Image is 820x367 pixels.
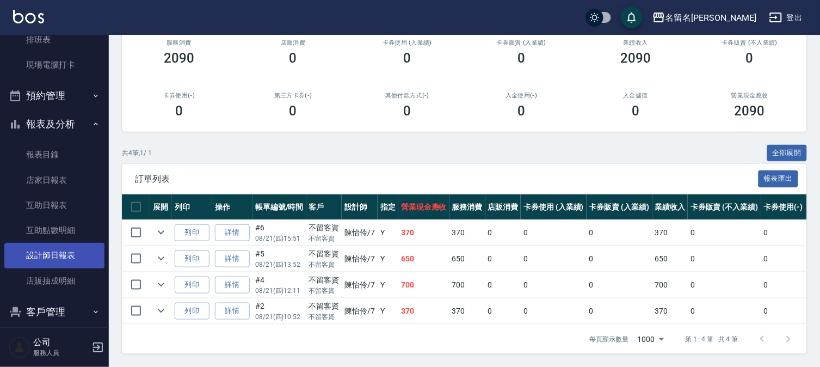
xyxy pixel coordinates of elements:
[761,220,806,246] td: 0
[309,260,340,270] p: 不留客資
[665,11,756,25] div: 名留名[PERSON_NAME]
[652,220,688,246] td: 370
[521,272,587,298] td: 0
[688,246,761,272] td: 0
[249,39,337,46] h2: 店販消費
[255,312,304,322] p: 08/21 (四) 10:52
[648,7,761,29] button: 名留名[PERSON_NAME]
[449,220,485,246] td: 370
[761,272,806,298] td: 0
[378,220,398,246] td: Y
[252,272,306,298] td: #4
[4,168,104,193] a: 店家日報表
[652,298,688,324] td: 370
[4,110,104,138] button: 報表及分析
[4,218,104,243] a: 互助點數明細
[398,220,449,246] td: 370
[215,303,250,320] a: 詳情
[172,194,212,220] th: 列印
[175,250,209,267] button: 列印
[150,194,172,220] th: 展開
[761,194,806,220] th: 卡券使用(-)
[485,194,521,220] th: 店販消費
[404,103,411,119] h3: 0
[404,51,411,66] h3: 0
[252,194,306,220] th: 帳單編號/時間
[135,39,223,46] h3: 服務消費
[255,260,304,270] p: 08/21 (四) 13:52
[342,272,378,298] td: 陳怡伶 /7
[33,337,89,348] h5: 公司
[135,174,759,185] span: 訂單列表
[4,142,104,167] a: 報表目錄
[761,246,806,272] td: 0
[485,272,521,298] td: 0
[590,334,629,344] p: 每頁顯示數量
[449,194,485,220] th: 服務消費
[620,51,651,66] h3: 2090
[587,298,652,324] td: 0
[686,334,738,344] p: 第 1–4 筆 共 4 筆
[4,243,104,268] a: 設計師日報表
[309,301,340,312] div: 不留客資
[363,39,452,46] h2: 卡券使用 (入業績)
[621,7,643,28] button: save
[215,277,250,293] a: 詳情
[378,194,398,220] th: 指定
[175,103,183,119] h3: 0
[761,298,806,324] td: 0
[122,148,152,158] p: 共 4 筆, 1 / 1
[767,145,807,162] button: 全部展開
[309,222,340,234] div: 不留客資
[153,250,169,267] button: expand row
[521,194,587,220] th: 卡券使用 (入業績)
[342,194,378,220] th: 設計師
[652,246,688,272] td: 650
[212,194,252,220] th: 操作
[4,27,104,52] a: 排班表
[765,8,807,28] button: 登出
[4,193,104,218] a: 互助日報表
[587,194,652,220] th: 卡券販賣 (入業績)
[688,272,761,298] td: 0
[153,303,169,319] button: expand row
[342,246,378,272] td: 陳怡伶 /7
[135,92,223,99] h2: 卡券使用(-)
[706,92,794,99] h2: 營業現金應收
[342,298,378,324] td: 陳怡伶 /7
[252,220,306,246] td: #6
[153,224,169,241] button: expand row
[688,298,761,324] td: 0
[175,303,209,320] button: 列印
[477,92,565,99] h2: 入金使用(-)
[477,39,565,46] h2: 卡券販賣 (入業績)
[289,103,297,119] h3: 0
[591,39,680,46] h2: 業績收入
[342,220,378,246] td: 陳怡伶 /7
[591,92,680,99] h2: 入金儲值
[13,10,44,23] img: Logo
[4,298,104,326] button: 客戶管理
[735,103,765,119] h3: 2090
[249,92,337,99] h2: 第三方卡券(-)
[289,51,297,66] h3: 0
[688,194,761,220] th: 卡券販賣 (不入業績)
[688,220,761,246] td: 0
[521,220,587,246] td: 0
[309,312,340,322] p: 不留客資
[521,246,587,272] td: 0
[215,224,250,241] a: 詳情
[652,194,688,220] th: 業績收入
[587,220,652,246] td: 0
[517,51,525,66] h3: 0
[398,298,449,324] td: 370
[485,246,521,272] td: 0
[706,39,794,46] h2: 卡券販賣 (不入業績)
[378,272,398,298] td: Y
[378,246,398,272] td: Y
[587,246,652,272] td: 0
[398,246,449,272] td: 650
[255,286,304,296] p: 08/21 (四) 12:11
[485,298,521,324] td: 0
[255,234,304,243] p: 08/21 (四) 15:51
